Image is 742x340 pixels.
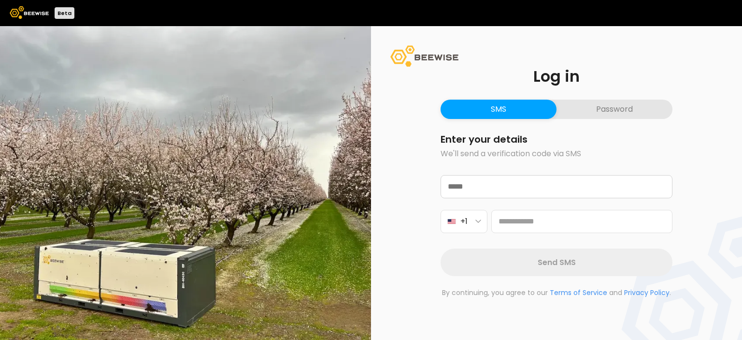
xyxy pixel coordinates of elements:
button: Send SMS [441,249,672,276]
span: Send SMS [538,256,576,268]
a: Privacy Policy [624,288,670,297]
button: Password [556,100,672,119]
h2: Enter your details [441,134,672,144]
div: Beta [55,7,74,19]
p: We'll send a verification code via SMS [441,148,672,160]
button: +1 [441,210,487,233]
a: Terms of Service [550,288,607,297]
button: SMS [441,100,556,119]
span: +1 [460,215,468,227]
h1: Log in [441,69,672,84]
img: Beewise logo [10,6,49,19]
p: By continuing, you agree to our and . [441,288,672,298]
